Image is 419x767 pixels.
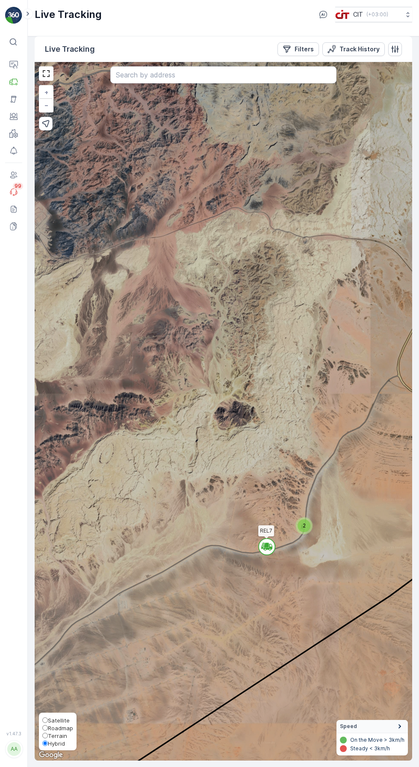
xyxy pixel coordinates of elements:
p: Live Tracking [35,8,102,21]
span: v 1.47.3 [5,731,22,736]
p: ( +03:00 ) [366,11,388,18]
button: Track History [322,42,385,56]
img: Google [37,749,65,761]
a: Zoom In [40,86,53,99]
a: 99 [5,184,22,201]
button: Filters [277,42,319,56]
a: View Fullscreen [40,67,53,80]
p: Track History [339,45,380,53]
span: Terrain [48,732,67,739]
span: Speed [340,723,357,730]
input: Satellite [42,717,48,723]
p: Filters [295,45,314,53]
span: Hybrid [48,740,65,747]
a: Open this area in Google Maps (opens a new window) [37,749,65,761]
p: Live Tracking [45,43,95,55]
button: AA [5,738,22,760]
button: CIT(+03:00) [335,7,412,22]
img: cit-logo_pOk6rL0.png [335,10,350,19]
input: Hybrid [42,740,48,746]
div: 2 [295,517,313,534]
span: − [44,101,49,109]
a: Zoom Out [40,99,53,112]
span: 2 [303,522,306,529]
span: Satellite [48,717,70,724]
summary: Speed [336,720,408,733]
input: Search by address [110,66,337,83]
div: AA [7,742,21,756]
img: logo [5,7,22,24]
input: Terrain [42,733,48,738]
p: Steady < 3km/h [350,745,390,752]
input: Roadmap [42,725,48,731]
p: 99 [14,182,22,190]
span: + [44,89,48,96]
p: CIT [353,10,363,19]
p: On the Move > 3km/h [350,737,404,743]
span: Roadmap [48,725,73,731]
